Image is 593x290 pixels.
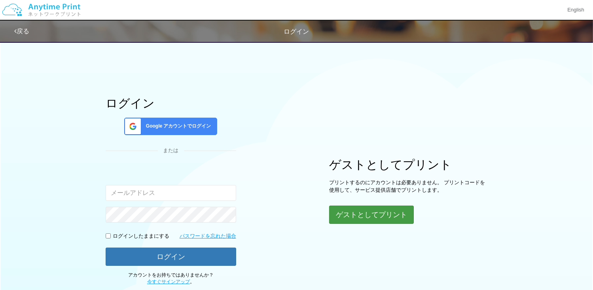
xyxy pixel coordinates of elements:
p: ログインしたままにする [113,233,169,240]
div: または [106,147,236,155]
button: ゲストとしてプリント [329,206,414,224]
a: 戻る [14,28,29,34]
a: パスワードを忘れた場合 [180,233,236,240]
h1: ゲストとしてプリント [329,158,487,171]
a: 今すぐサインアップ [147,279,190,284]
h1: ログイン [106,97,236,110]
input: メールアドレス [106,185,236,201]
span: 。 [147,279,195,284]
span: ログイン [284,28,309,35]
button: ログイン [106,248,236,266]
span: Google アカウントでログイン [143,123,211,130]
p: プリントするのにアカウントは必要ありません。 プリントコードを使用して、サービス提供店舗でプリントします。 [329,179,487,194]
p: アカウントをお持ちではありませんか？ [106,272,236,285]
